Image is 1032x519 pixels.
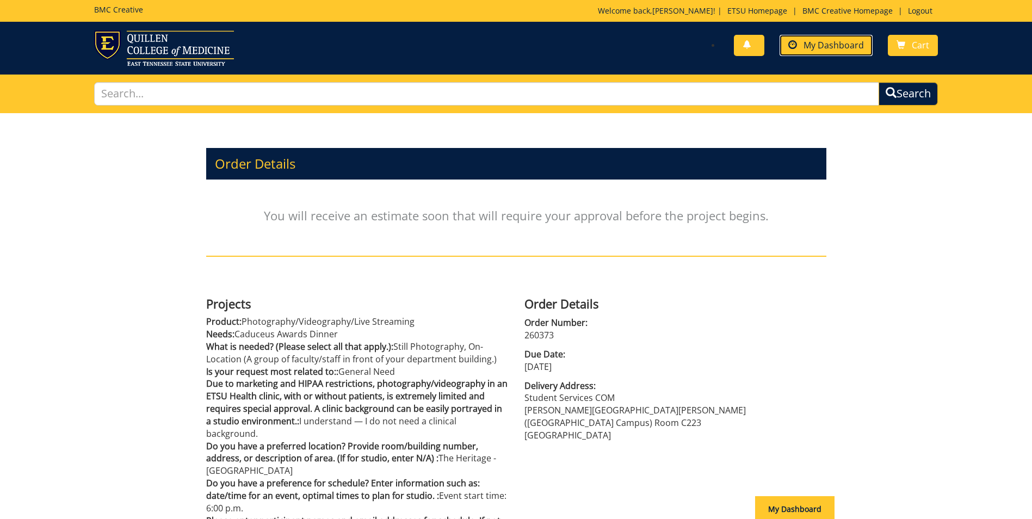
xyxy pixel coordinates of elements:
p: 260373 [524,329,826,342]
p: Caduceus Awards Dinner [206,328,508,341]
span: Cart [912,39,929,51]
span: Is your request most related to:: [206,366,338,378]
p: Welcome back, ! | | | [598,5,938,16]
h4: Order Details [524,297,826,310]
p: General Need [206,366,508,378]
h3: Order Details [206,148,826,180]
button: Search [879,82,938,106]
p: You will receive an estimate soon that will require your approval before the project begins. [206,185,826,246]
p: [DATE] [524,361,826,373]
a: ETSU Homepage [722,5,793,16]
span: Needs: [206,328,234,340]
span: Due to marketing and HIPAA restrictions, photography/videography in an ETSU Health clinic, with o... [206,378,508,427]
a: My Dashboard [755,504,835,514]
p: [PERSON_NAME][GEOGRAPHIC_DATA][PERSON_NAME] ([GEOGRAPHIC_DATA] Campus) Room C223 [524,404,826,429]
a: My Dashboard [780,35,873,56]
span: What is needed? (Please select all that apply.): [206,341,393,353]
span: Delivery Address: [524,380,826,392]
h5: BMC Creative [94,5,143,14]
p: The Heritage - [GEOGRAPHIC_DATA] [206,440,508,478]
a: BMC Creative Homepage [797,5,898,16]
span: Do you have a preferred location? Provide room/building number, address, or description of area. ... [206,440,478,465]
h4: Projects [206,297,508,310]
p: Photography/Videography/Live Streaming [206,316,508,328]
span: Due Date: [524,348,826,361]
p: Event start time: 6:00 p.m. [206,477,508,515]
p: [GEOGRAPHIC_DATA] [524,429,826,442]
a: Logout [903,5,938,16]
span: My Dashboard [804,39,864,51]
p: I understand — I do not need a clinical background. [206,378,508,440]
p: Still Photography, On-Location (A group of faculty/staff in front of your department building.) [206,341,508,366]
a: Cart [888,35,938,56]
p: Student Services COM [524,392,826,404]
a: [PERSON_NAME] [652,5,713,16]
span: Product: [206,316,242,328]
input: Search... [94,82,879,106]
span: Do you have a preference for schedule? Enter information such as: date/time for an event, optimal... [206,477,480,502]
span: Order Number: [524,317,826,329]
img: ETSU logo [94,30,234,66]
